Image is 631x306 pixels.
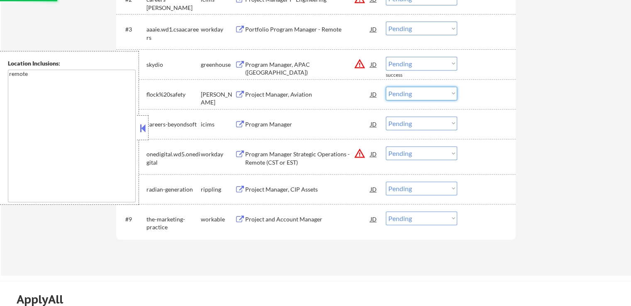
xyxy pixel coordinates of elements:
[146,25,201,41] div: aaaie.wd1.csaacareers
[245,90,370,99] div: Project Manager, Aviation
[125,215,140,223] div: #9
[370,182,378,197] div: JD
[370,57,378,72] div: JD
[370,211,378,226] div: JD
[201,215,235,223] div: workable
[370,87,378,102] div: JD
[245,61,370,77] div: Program Manager, APAC ([GEOGRAPHIC_DATA])
[370,22,378,36] div: JD
[245,185,370,194] div: Project Manager, CIP Assets
[370,117,378,131] div: JD
[8,59,136,68] div: Location Inclusions:
[245,215,370,223] div: Project and Account Manager
[201,120,235,129] div: icims
[146,185,201,194] div: radian-generation
[370,146,378,161] div: JD
[146,61,201,69] div: skydio
[201,150,235,158] div: workday
[245,150,370,166] div: Program Manager Strategic Operations - Remote (CST or EST)
[146,120,201,129] div: careers-beyondsoft
[354,58,365,70] button: warning_amber
[245,120,370,129] div: Program Manager
[125,25,140,34] div: #3
[146,215,201,231] div: the-marketing-practice
[201,25,235,34] div: workday
[201,61,235,69] div: greenhouse
[201,185,235,194] div: rippling
[354,148,365,159] button: warning_amber
[245,25,370,34] div: Portfolio Program Manager - Remote
[146,150,201,166] div: onedigital.wd5.onedigital
[146,90,201,99] div: flock%20safety
[201,90,235,107] div: [PERSON_NAME]
[386,72,419,79] div: success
